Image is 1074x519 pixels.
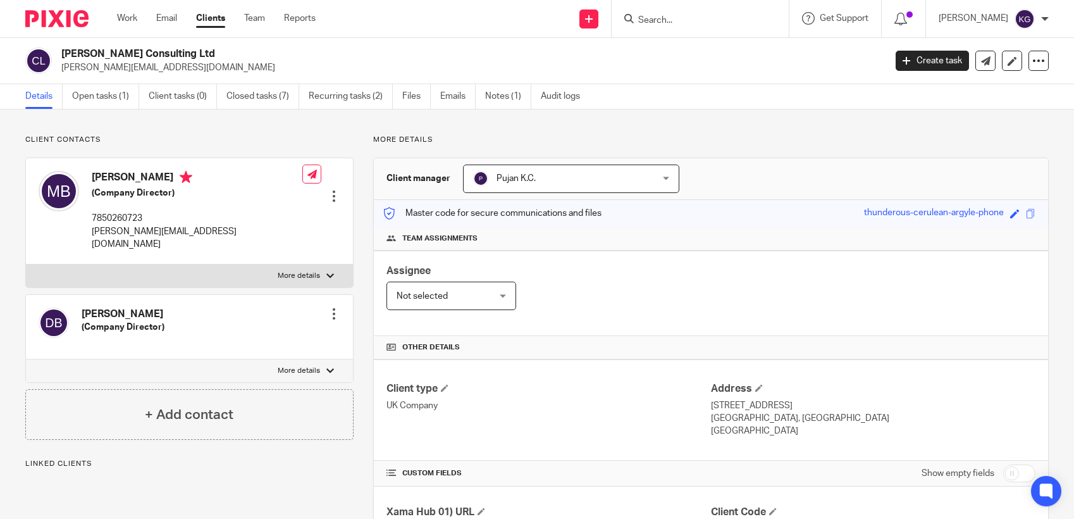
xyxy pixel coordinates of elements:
[92,225,302,251] p: [PERSON_NAME][EMAIL_ADDRESS][DOMAIN_NAME]
[402,84,431,109] a: Files
[711,382,1035,396] h4: Address
[711,399,1035,412] p: [STREET_ADDRESS]
[473,171,488,186] img: svg%3E
[61,61,877,74] p: [PERSON_NAME][EMAIL_ADDRESS][DOMAIN_NAME]
[149,84,217,109] a: Client tasks (0)
[397,292,448,301] span: Not selected
[820,14,868,23] span: Get Support
[244,12,265,25] a: Team
[711,506,1035,519] h4: Client Code
[82,308,164,321] h4: [PERSON_NAME]
[309,84,393,109] a: Recurring tasks (2)
[196,12,225,25] a: Clients
[92,171,302,187] h4: [PERSON_NAME]
[896,51,969,71] a: Create task
[72,84,139,109] a: Open tasks (1)
[711,425,1035,437] p: [GEOGRAPHIC_DATA]
[922,467,994,480] label: Show empty fields
[180,171,192,184] i: Primary
[278,271,320,281] p: More details
[386,266,431,276] span: Assignee
[25,459,354,469] p: Linked clients
[145,405,233,425] h4: + Add contact
[39,308,69,338] img: svg%3E
[117,12,137,25] a: Work
[386,506,711,519] h4: Xama Hub 01) URL
[82,321,164,334] h5: (Company Director)
[711,412,1035,425] p: [GEOGRAPHIC_DATA], [GEOGRAPHIC_DATA]
[1015,9,1035,29] img: svg%3E
[92,187,302,199] h5: (Company Director)
[402,234,478,244] span: Team assignments
[939,12,1008,25] p: [PERSON_NAME]
[386,468,711,478] h4: CUSTOM FIELDS
[864,206,1004,221] div: thunderous-cerulean-argyle-phone
[25,47,52,74] img: svg%3E
[156,12,177,25] a: Email
[61,47,713,61] h2: [PERSON_NAME] Consulting Ltd
[25,84,63,109] a: Details
[440,84,476,109] a: Emails
[497,174,536,183] span: Pujan K.C.
[278,366,320,376] p: More details
[383,207,602,220] p: Master code for secure communications and files
[386,172,450,185] h3: Client manager
[92,212,302,225] p: 7850260723
[637,15,751,27] input: Search
[25,10,89,27] img: Pixie
[386,382,711,396] h4: Client type
[485,84,531,109] a: Notes (1)
[373,135,1049,145] p: More details
[386,399,711,412] p: UK Company
[25,135,354,145] p: Client contacts
[402,342,460,353] span: Other details
[541,84,589,109] a: Audit logs
[284,12,316,25] a: Reports
[226,84,299,109] a: Closed tasks (7)
[39,171,79,211] img: svg%3E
